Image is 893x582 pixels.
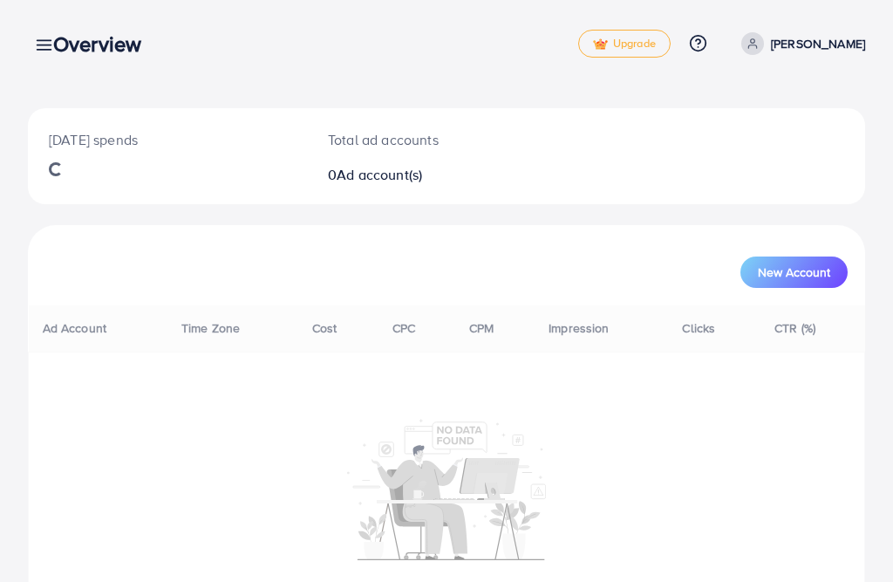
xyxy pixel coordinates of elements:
[593,38,656,51] span: Upgrade
[740,257,848,288] button: New Account
[771,33,865,54] p: [PERSON_NAME]
[593,38,608,51] img: tick
[578,30,671,58] a: tickUpgrade
[734,32,865,55] a: [PERSON_NAME]
[49,129,286,150] p: [DATE] spends
[328,129,495,150] p: Total ad accounts
[337,165,422,184] span: Ad account(s)
[53,31,155,57] h3: Overview
[328,167,495,183] h2: 0
[758,266,830,278] span: New Account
